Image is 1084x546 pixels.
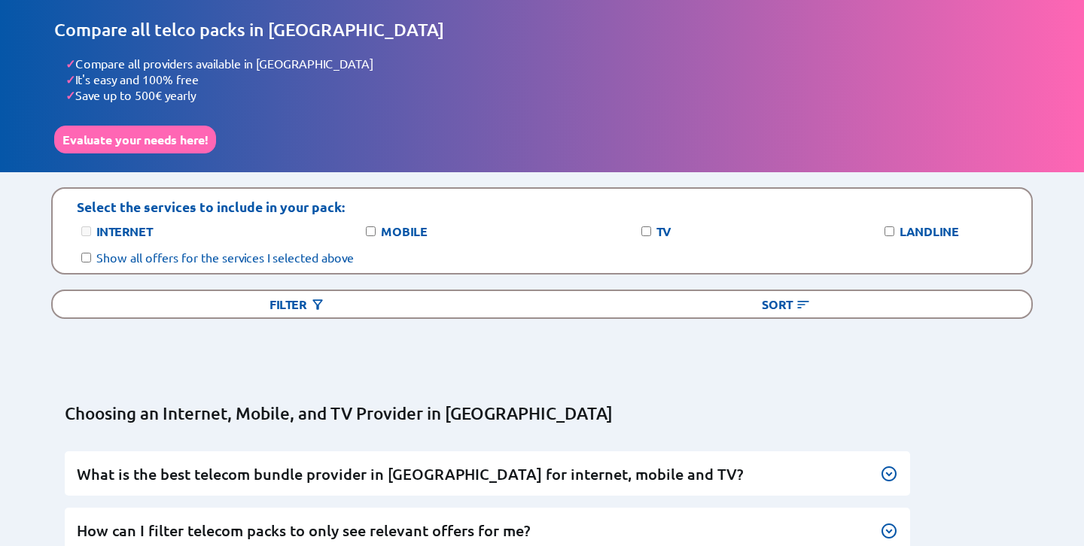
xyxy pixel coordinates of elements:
h1: Compare all telco packs in [GEOGRAPHIC_DATA] [54,19,1030,41]
span: ✓ [65,87,75,103]
li: It's easy and 100% free [65,71,1030,87]
h2: Choosing an Internet, Mobile, and TV Provider in [GEOGRAPHIC_DATA] [65,403,1031,424]
img: Button open the sorting menu [796,297,811,312]
label: Mobile [381,223,428,239]
label: Show all offers for the services I selected above [96,250,354,265]
label: Internet [96,223,152,239]
li: Save up to 500€ yearly [65,87,1030,103]
img: Button to expand the text [880,522,898,540]
span: ✓ [65,71,75,87]
li: Compare all providers available in [GEOGRAPHIC_DATA] [65,56,1030,71]
img: Button to expand the text [880,465,898,483]
img: Button open the filtering menu [310,297,325,312]
div: Sort [542,291,1031,317]
h3: How can I filter telecom packs to only see relevant offers for me? [77,520,898,541]
label: Landline [900,223,959,239]
span: ✓ [65,56,75,71]
button: Evaluate your needs here! [54,126,216,153]
label: TV [656,223,671,239]
p: Select the services to include in your pack: [77,198,345,215]
h3: What is the best telecom bundle provider in [GEOGRAPHIC_DATA] for internet, mobile and TV? [77,464,898,484]
div: Filter [53,291,542,317]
